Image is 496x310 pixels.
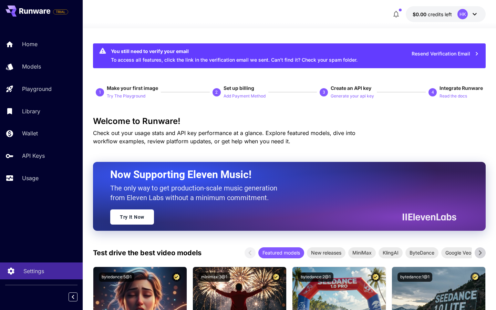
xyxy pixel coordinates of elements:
div: You still need to verify your email [111,48,358,55]
span: Integrate Runware [440,85,483,91]
button: $0.00HK [406,6,486,22]
div: $0.00 [413,11,452,18]
button: Certified Model – Vetted for best performance and includes a commercial license. [371,272,380,282]
p: Add Payment Method [224,93,266,100]
span: Create an API key [331,85,371,91]
button: Collapse sidebar [69,292,77,301]
h2: Now Supporting Eleven Music! [110,168,451,181]
span: $0.00 [413,11,428,17]
button: Certified Model – Vetted for best performance and includes a commercial license. [471,272,480,282]
span: TRIAL [53,9,68,14]
span: Google Veo [441,249,475,256]
p: 4 [432,89,434,95]
button: Try The Playground [107,92,145,100]
p: Try The Playground [107,93,145,100]
button: Resend Verification Email [408,47,483,61]
span: Check out your usage stats and API key performance at a glance. Explore featured models, dive int... [93,130,355,145]
p: Wallet [22,129,38,137]
p: Models [22,62,41,71]
div: MiniMax [348,247,376,258]
span: KlingAI [379,249,403,256]
p: 2 [215,89,218,95]
button: bytedance:1@1 [397,272,432,282]
button: Read the docs [440,92,467,100]
button: Certified Model – Vetted for best performance and includes a commercial license. [172,272,181,282]
p: Test drive the best video models [93,248,201,258]
p: 1 [99,89,101,95]
span: Set up billing [224,85,254,91]
span: Featured models [258,249,304,256]
a: Try It Now [110,209,154,225]
p: API Keys [22,152,45,160]
div: New releases [307,247,345,258]
p: Settings [23,267,44,275]
div: To access all features, click the link in the verification email we sent. Can’t find it? Check yo... [111,45,358,66]
button: Add Payment Method [224,92,266,100]
span: New releases [307,249,345,256]
p: 3 [323,89,325,95]
p: Home [22,40,38,48]
button: Generate your api key [331,92,374,100]
p: Playground [22,85,52,93]
p: Library [22,107,40,115]
div: ByteDance [405,247,438,258]
button: bytedance:2@1 [298,272,333,282]
span: Add your payment card to enable full platform functionality. [53,8,68,16]
p: Generate your api key [331,93,374,100]
button: minimax:3@1 [198,272,230,282]
span: MiniMax [348,249,376,256]
div: KlingAI [379,247,403,258]
div: HK [457,9,468,19]
button: Certified Model – Vetted for best performance and includes a commercial license. [271,272,281,282]
h3: Welcome to Runware! [93,116,486,126]
div: Google Veo [441,247,475,258]
span: ByteDance [405,249,438,256]
p: Usage [22,174,39,182]
button: bytedance:5@1 [99,272,134,282]
p: Read the docs [440,93,467,100]
span: credits left [428,11,452,17]
p: The only way to get production-scale music generation from Eleven Labs without a minimum commitment. [110,183,282,203]
div: Collapse sidebar [74,291,83,303]
span: Make your first image [107,85,158,91]
div: Featured models [258,247,304,258]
